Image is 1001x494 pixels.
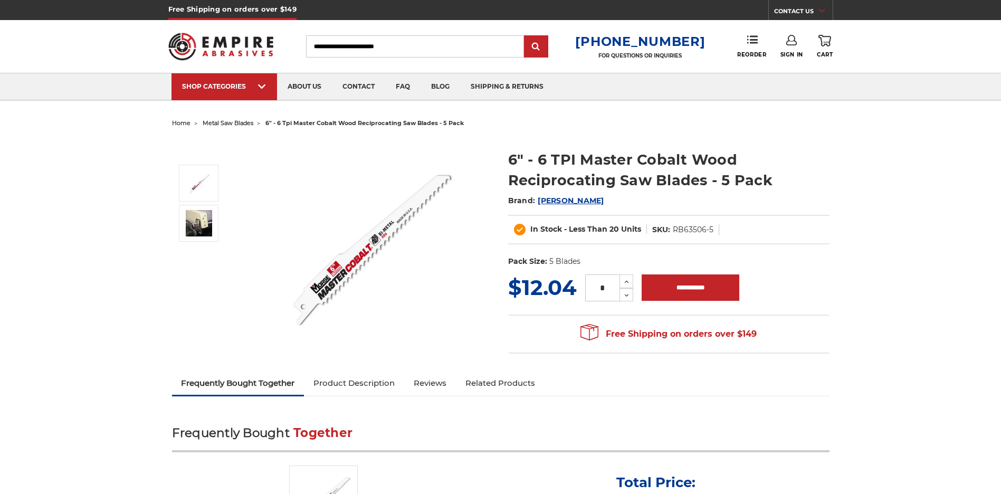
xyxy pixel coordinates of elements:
[737,35,766,58] a: Reorder
[304,372,404,395] a: Product Description
[293,425,352,440] span: Together
[385,73,421,100] a: faq
[609,224,619,234] span: 20
[186,170,212,196] img: 6" reciprocating blade for wood
[508,274,577,300] span: $12.04
[538,196,604,205] a: [PERSON_NAME]
[172,425,290,440] span: Frequently Bought
[564,224,607,234] span: - Less Than
[262,138,473,349] img: 6" reciprocating blade for wood
[203,119,253,127] a: metal saw blades
[332,73,385,100] a: contact
[580,324,757,345] span: Free Shipping on orders over $149
[616,474,695,491] p: Total Price:
[421,73,460,100] a: blog
[404,372,456,395] a: Reviews
[774,5,833,20] a: CONTACT US
[460,73,554,100] a: shipping & returns
[265,119,464,127] span: 6" - 6 tpi master cobalt wood reciprocating saw blades - 5 pack
[817,51,833,58] span: Cart
[526,36,547,58] input: Submit
[186,210,212,236] img: 6" - 6 TPI Master Cobalt Wood Reciprocating Saw Blades - 5 Pack
[172,119,190,127] a: home
[456,372,545,395] a: Related Products
[508,149,830,191] h1: 6" - 6 TPI Master Cobalt Wood Reciprocating Saw Blades - 5 Pack
[168,26,274,67] img: Empire Abrasives
[530,224,562,234] span: In Stock
[575,52,705,59] p: FOR QUESTIONS OR INQUIRIES
[817,35,833,58] a: Cart
[673,224,713,235] dd: RB63506-5
[621,224,641,234] span: Units
[508,196,536,205] span: Brand:
[172,372,304,395] a: Frequently Bought Together
[549,256,580,267] dd: 5 Blades
[277,73,332,100] a: about us
[737,51,766,58] span: Reorder
[780,51,803,58] span: Sign In
[508,256,547,267] dt: Pack Size:
[575,34,705,49] a: [PHONE_NUMBER]
[652,224,670,235] dt: SKU:
[182,82,266,90] div: SHOP CATEGORIES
